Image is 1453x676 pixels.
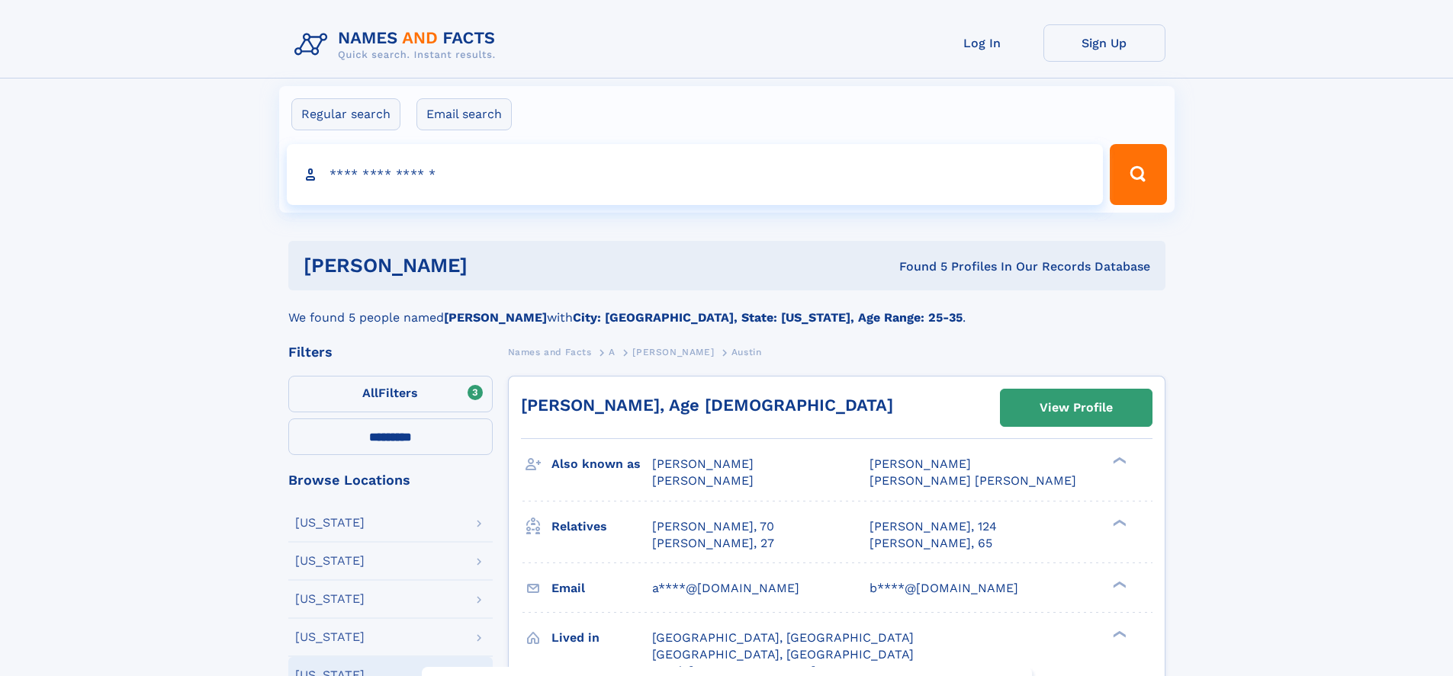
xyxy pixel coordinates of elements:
[287,144,1104,205] input: search input
[551,575,652,601] h3: Email
[288,473,493,487] div: Browse Locations
[609,347,616,357] span: A
[1109,579,1127,589] div: ❯
[288,290,1165,327] div: We found 5 people named with .
[1040,390,1113,425] div: View Profile
[295,593,365,605] div: [US_STATE]
[652,630,914,645] span: [GEOGRAPHIC_DATA], [GEOGRAPHIC_DATA]
[652,647,914,662] span: [GEOGRAPHIC_DATA], [GEOGRAPHIC_DATA]
[731,347,762,357] span: Austin
[652,457,754,471] span: [PERSON_NAME]
[652,518,774,535] a: [PERSON_NAME], 70
[416,98,512,130] label: Email search
[609,342,616,361] a: A
[1109,517,1127,527] div: ❯
[288,376,493,412] label: Filters
[295,517,365,529] div: [US_STATE]
[291,98,400,130] label: Regular search
[683,258,1150,275] div: Found 5 Profiles In Our Records Database
[1109,629,1127,639] div: ❯
[362,386,378,400] span: All
[1001,389,1152,426] a: View Profile
[1110,144,1166,205] button: Search Button
[295,555,365,567] div: [US_STATE]
[1043,24,1165,62] a: Sign Up
[652,473,754,488] span: [PERSON_NAME]
[295,631,365,643] div: [US_STATE]
[444,310,547,325] b: [PERSON_NAME]
[652,535,774,552] a: [PERSON_NAME], 27
[521,396,893,415] a: [PERSON_NAME], Age [DEMOGRAPHIC_DATA]
[1109,456,1127,466] div: ❯
[632,347,714,357] span: [PERSON_NAME]
[551,451,652,477] h3: Also known as
[921,24,1043,62] a: Log In
[870,518,997,535] a: [PERSON_NAME], 124
[573,310,963,325] b: City: [GEOGRAPHIC_DATA], State: [US_STATE], Age Range: 25-35
[551,625,652,651] h3: Lived in
[870,473,1076,488] span: [PERSON_NAME] [PERSON_NAME]
[288,345,493,359] div: Filters
[508,342,592,361] a: Names and Facts
[870,535,992,552] a: [PERSON_NAME], 65
[288,24,508,66] img: Logo Names and Facts
[632,342,714,361] a: [PERSON_NAME]
[551,514,652,540] h3: Relatives
[870,457,971,471] span: [PERSON_NAME]
[304,256,683,275] h1: [PERSON_NAME]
